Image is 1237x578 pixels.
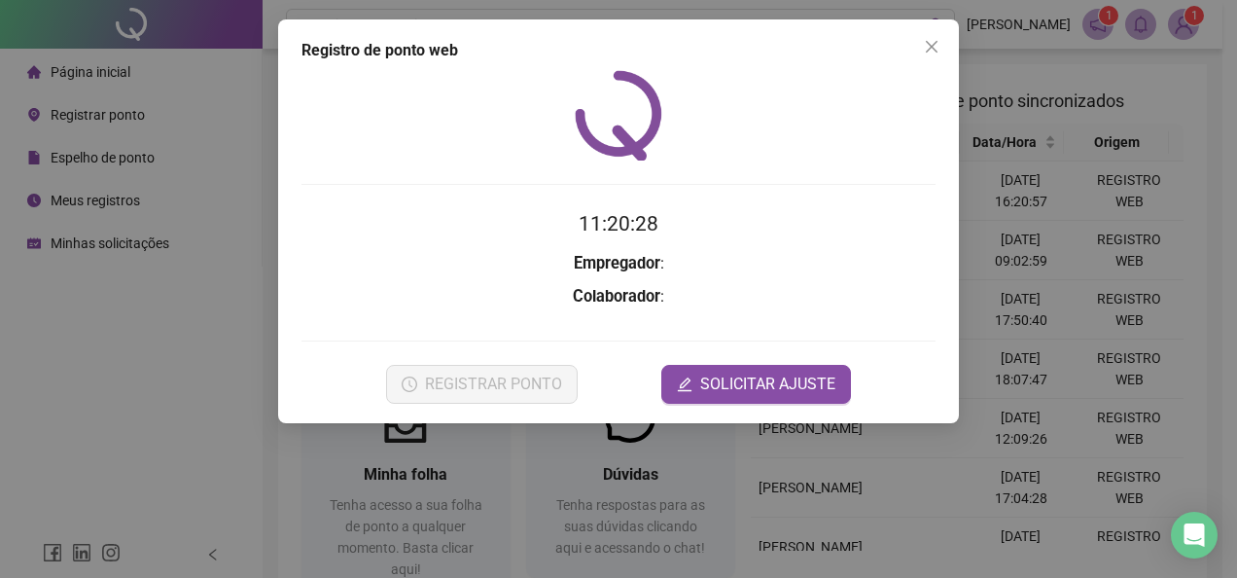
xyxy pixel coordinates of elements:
[924,39,939,54] span: close
[575,70,662,161] img: QRPoint
[301,39,936,62] div: Registro de ponto web
[579,212,658,235] time: 11:20:28
[574,254,660,272] strong: Empregador
[677,377,692,392] span: edit
[1171,512,1218,559] div: Open Intercom Messenger
[301,251,936,276] h3: :
[916,31,947,62] button: Close
[661,365,851,404] button: editSOLICITAR AJUSTE
[700,373,835,396] span: SOLICITAR AJUSTE
[301,284,936,309] h3: :
[386,365,578,404] button: REGISTRAR PONTO
[573,287,660,306] strong: Colaborador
